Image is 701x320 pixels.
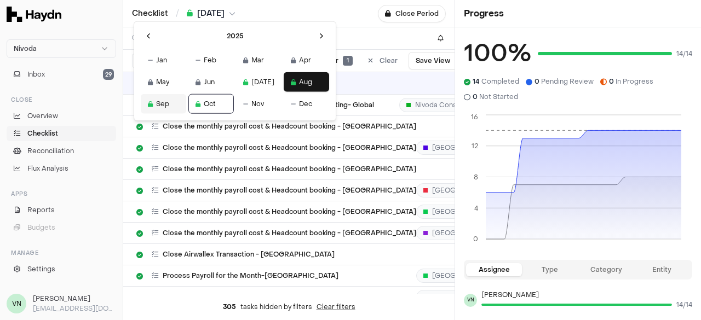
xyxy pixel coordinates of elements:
button: Oct [188,94,234,114]
button: Jun [188,72,234,92]
button: Sep [141,94,186,114]
button: [DATE] [236,72,281,92]
button: Feb [188,50,234,70]
button: Mar [236,50,281,70]
button: Aug [284,72,329,92]
button: May [141,72,186,92]
button: Jan [141,50,186,70]
span: 2025 [227,31,244,41]
button: Apr [284,50,329,70]
button: Nov [236,94,281,114]
button: Dec [284,94,329,114]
